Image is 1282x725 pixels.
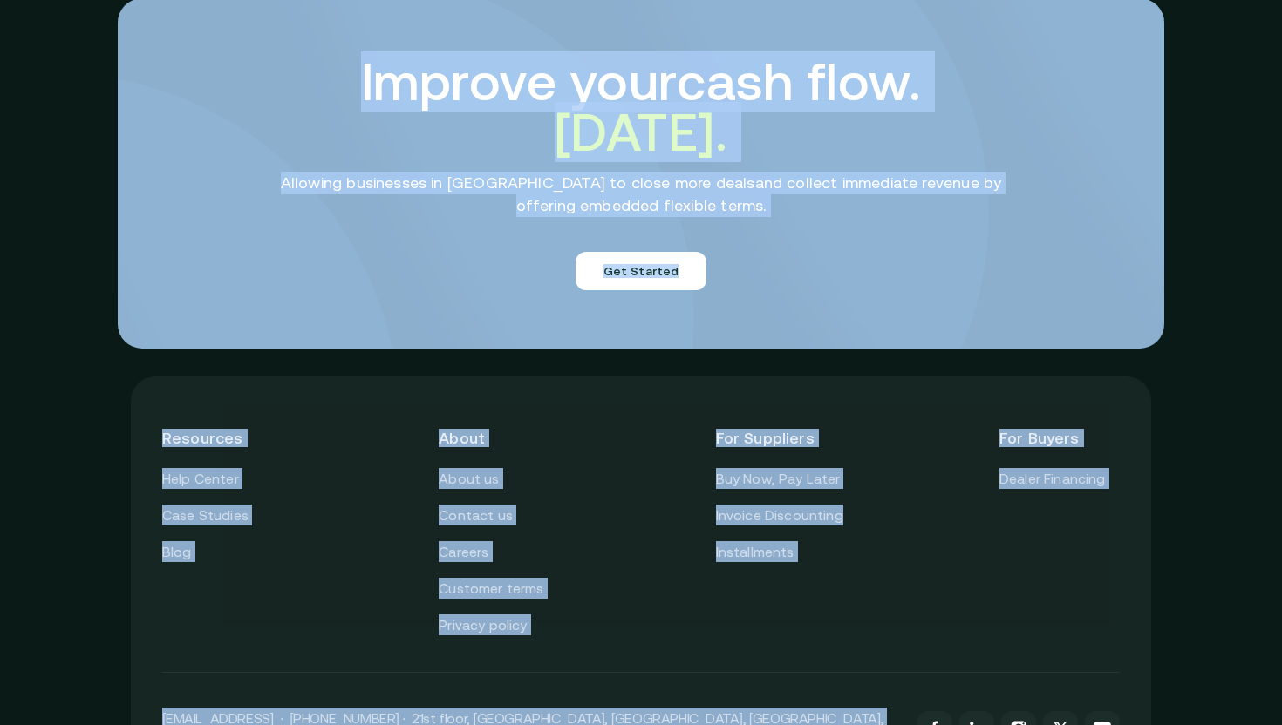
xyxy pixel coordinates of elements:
[716,541,794,564] a: Installments
[576,252,707,290] button: Get Started
[270,172,1012,217] p: Allowing businesses in [GEOGRAPHIC_DATA] to close more deals and collect immediate revenue by off...
[439,541,488,564] a: Careers
[162,541,192,564] a: Blog
[999,468,1106,491] a: Dealer Financing
[716,505,843,527] a: Invoice Discounting
[162,468,239,491] a: Help Center
[162,408,283,468] header: Resources
[555,102,728,162] span: [DATE].
[439,468,499,491] a: About us
[162,505,249,527] a: Case Studies
[439,408,559,468] header: About
[439,614,527,637] a: Privacy policy
[439,578,543,600] a: Customer terms
[439,505,513,527] a: Contact us
[716,408,843,468] header: For Suppliers
[270,57,1012,158] h3: Improve your cash flow.
[999,408,1120,468] header: For Buyers
[716,468,841,491] a: Buy Now, Pay Later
